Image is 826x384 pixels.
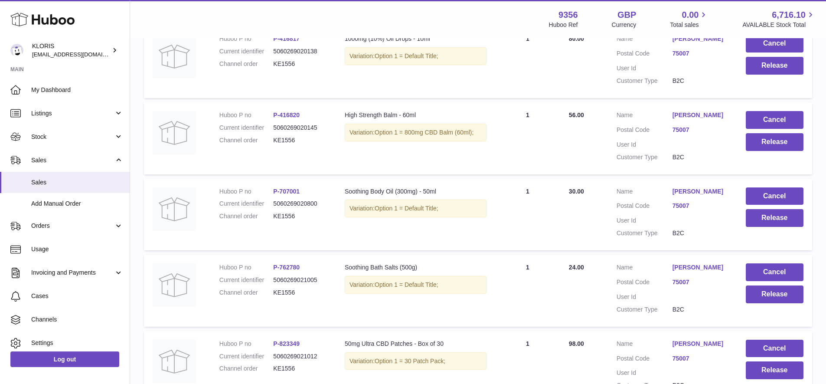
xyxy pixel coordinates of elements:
dd: 5060269020800 [273,200,327,208]
dd: 5060269020138 [273,47,327,56]
dt: Postal Code [617,278,673,289]
dt: Postal Code [617,126,673,136]
dd: KE1556 [273,212,327,220]
dt: Customer Type [617,153,673,161]
div: 1000mg (10%) Oil Drops - 10ml [345,35,486,43]
span: 80.00 [569,35,584,42]
dt: Current identifier [219,352,274,361]
dd: B2C [673,305,728,314]
span: Sales [31,178,123,187]
img: no-photo.jpg [153,340,196,383]
a: 75007 [673,278,728,286]
span: Add Manual Order [31,200,123,208]
span: Stock [31,133,114,141]
div: Soothing Bath Salts (500g) [345,263,486,272]
span: 30.00 [569,188,584,195]
span: Option 1 = Default Title; [375,281,438,288]
dt: User Id [617,217,673,225]
span: Option 1 = Default Title; [375,53,438,59]
td: 1 [495,255,560,327]
button: Release [746,57,803,75]
dd: B2C [673,153,728,161]
dt: User Id [617,369,673,377]
div: Variation: [345,47,486,65]
dd: KE1556 [273,60,327,68]
dt: Current identifier [219,124,274,132]
div: Variation: [345,124,486,141]
span: Option 1 = 800mg CBD Balm (60ml); [375,129,473,136]
td: 1 [495,179,560,251]
span: 6,716.10 [772,9,806,21]
span: 56.00 [569,112,584,118]
a: [PERSON_NAME] [673,187,728,196]
span: Usage [31,245,123,253]
dt: Name [617,187,673,198]
a: [PERSON_NAME] [673,111,728,119]
span: Sales [31,156,114,164]
span: Option 1 = 30 Patch Pack; [375,358,445,364]
span: Channels [31,315,123,324]
dt: Huboo P no [219,111,274,119]
dt: Huboo P no [219,187,274,196]
div: 50mg Ultra CBD Patches - Box of 30 [345,340,486,348]
span: Settings [31,339,123,347]
a: P-707001 [273,188,300,195]
div: Variation: [345,276,486,294]
dt: Channel order [219,136,274,144]
span: AVAILABLE Stock Total [742,21,816,29]
dt: Current identifier [219,276,274,284]
a: P-823349 [273,340,300,347]
div: Currency [612,21,637,29]
button: Cancel [746,35,803,53]
button: Release [746,361,803,379]
img: no-photo.jpg [153,35,196,78]
a: 75007 [673,126,728,134]
dd: KE1556 [273,136,327,144]
dd: B2C [673,229,728,237]
span: Listings [31,109,114,118]
dt: Postal Code [617,202,673,212]
dt: Huboo P no [219,35,274,43]
dt: Channel order [219,212,274,220]
dt: Huboo P no [219,263,274,272]
div: Soothing Body Oil (300mg) - 50ml [345,187,486,196]
dt: Customer Type [617,305,673,314]
dt: Channel order [219,364,274,373]
dt: Name [617,35,673,45]
dt: User Id [617,141,673,149]
dt: Name [617,340,673,350]
span: My Dashboard [31,86,123,94]
dt: Current identifier [219,200,274,208]
dd: KE1556 [273,364,327,373]
button: Cancel [746,111,803,129]
div: KLORIS [32,42,110,59]
span: Cases [31,292,123,300]
img: no-photo.jpg [153,111,196,154]
a: [PERSON_NAME] [673,35,728,43]
strong: 9356 [558,9,578,21]
dt: Postal Code [617,49,673,60]
dd: B2C [673,77,728,85]
dt: Huboo P no [219,340,274,348]
a: P-416817 [273,35,300,42]
button: Cancel [746,340,803,358]
dd: 5060269020145 [273,124,327,132]
span: Orders [31,222,114,230]
dt: Name [617,111,673,121]
dt: User Id [617,293,673,301]
div: High Strength Balm - 60ml [345,111,486,119]
a: P-762780 [273,264,300,271]
div: Variation: [345,200,486,217]
span: Invoicing and Payments [31,269,114,277]
a: 0.00 Total sales [670,9,708,29]
a: [PERSON_NAME] [673,340,728,348]
a: 75007 [673,49,728,58]
button: Cancel [746,187,803,205]
dt: Channel order [219,60,274,68]
img: no-photo.jpg [153,263,196,307]
a: 75007 [673,202,728,210]
a: [PERSON_NAME] [673,263,728,272]
a: 6,716.10 AVAILABLE Stock Total [742,9,816,29]
span: 98.00 [569,340,584,347]
a: P-416820 [273,112,300,118]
